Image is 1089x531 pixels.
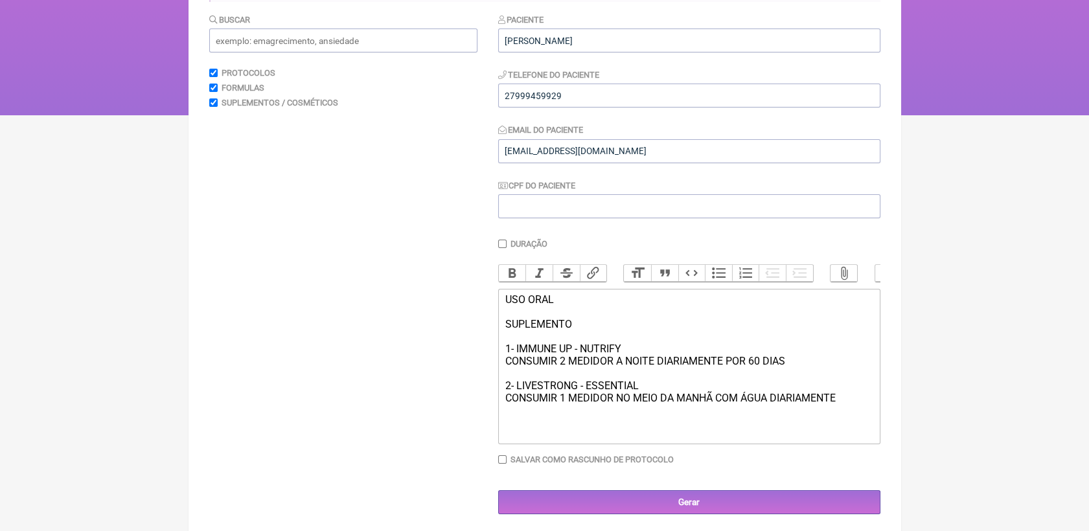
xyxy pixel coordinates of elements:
[510,455,674,464] label: Salvar como rascunho de Protocolo
[222,98,338,107] label: Suplementos / Cosméticos
[875,265,902,282] button: Undo
[525,265,553,282] button: Italic
[505,293,873,404] div: USO ORAL SUPLEMENTO 1- IMMUNE UP - NUTRIFY CONSUMIR 2 MEDIDOR A NOITE DIARIAMENTE POR 60 DIAS 2- ...
[759,265,786,282] button: Decrease Level
[831,265,858,282] button: Attach Files
[786,265,813,282] button: Increase Level
[498,70,600,80] label: Telefone do Paciente
[624,265,651,282] button: Heading
[498,181,576,190] label: CPF do Paciente
[580,265,607,282] button: Link
[553,265,580,282] button: Strikethrough
[222,83,264,93] label: Formulas
[209,15,251,25] label: Buscar
[705,265,732,282] button: Bullets
[209,28,477,52] input: exemplo: emagrecimento, ansiedade
[498,490,880,514] input: Gerar
[499,265,526,282] button: Bold
[678,265,705,282] button: Code
[651,265,678,282] button: Quote
[222,68,275,78] label: Protocolos
[498,15,544,25] label: Paciente
[498,125,584,135] label: Email do Paciente
[510,239,547,249] label: Duração
[732,265,759,282] button: Numbers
